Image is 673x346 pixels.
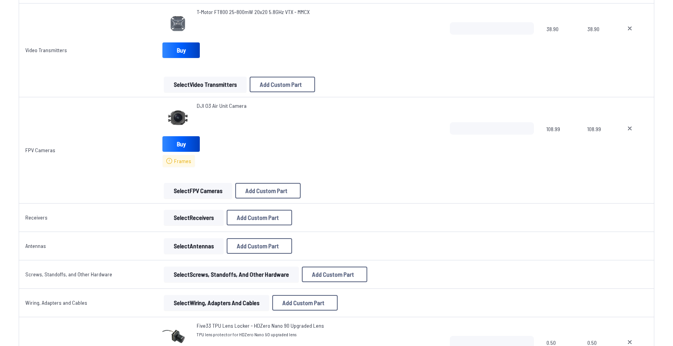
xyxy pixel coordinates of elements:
[546,122,575,160] span: 108.99
[162,77,248,92] a: SelectVideo Transmitters
[546,22,575,60] span: 38.90
[25,147,55,153] a: FPV Cameras
[272,295,338,311] button: Add Custom Part
[282,300,324,306] span: Add Custom Part
[260,81,302,88] span: Add Custom Part
[302,267,367,282] button: Add Custom Part
[162,8,194,39] img: image
[312,271,354,278] span: Add Custom Part
[162,295,271,311] a: SelectWiring, Adapters and Cables
[235,183,301,198] button: Add Custom Part
[162,42,200,58] a: Buy
[250,77,315,92] button: Add Custom Part
[237,243,279,249] span: Add Custom Part
[197,9,310,15] span: T-Motor FT800 25-800mW 20x20 5.8GHz VTX - MMCX
[164,183,232,198] button: SelectFPV Cameras
[25,214,48,221] a: Receivers
[25,242,46,249] a: Antennas
[162,210,225,225] a: SelectReceivers
[164,267,299,282] button: SelectScrews, Standoffs, and Other Hardware
[227,210,292,225] button: Add Custom Part
[197,8,310,16] a: T-Motor FT800 25-800mW 20x20 5.8GHz VTX - MMCX
[227,238,292,254] button: Add Custom Part
[587,22,608,60] span: 38.90
[162,183,234,198] a: SelectFPV Cameras
[197,322,324,330] a: Five33 TPU Lens Locker - HDZero Nano 90 Upgraded Lens
[162,238,225,254] a: SelectAntennas
[25,47,67,53] a: Video Transmitters
[164,210,224,225] button: SelectReceivers
[164,77,247,92] button: SelectVideo Transmitters
[162,267,300,282] a: SelectScrews, Standoffs, and Other Hardware
[197,102,247,110] a: DJI O3 Air Unit Camera
[197,102,247,109] span: DJI O3 Air Unit Camera
[197,322,324,329] span: Five33 TPU Lens Locker - HDZero Nano 90 Upgraded Lens
[164,295,269,311] button: SelectWiring, Adapters and Cables
[237,214,279,221] span: Add Custom Part
[245,188,287,194] span: Add Custom Part
[162,102,194,133] img: image
[162,136,200,152] a: Buy
[25,299,87,306] a: Wiring, Adapters and Cables
[587,122,608,160] span: 108.99
[174,157,191,165] span: Frames
[197,331,324,337] span: TPU lens protector for HDZero Nano 90 upgraded lens
[164,238,224,254] button: SelectAntennas
[25,271,112,278] a: Screws, Standoffs, and Other Hardware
